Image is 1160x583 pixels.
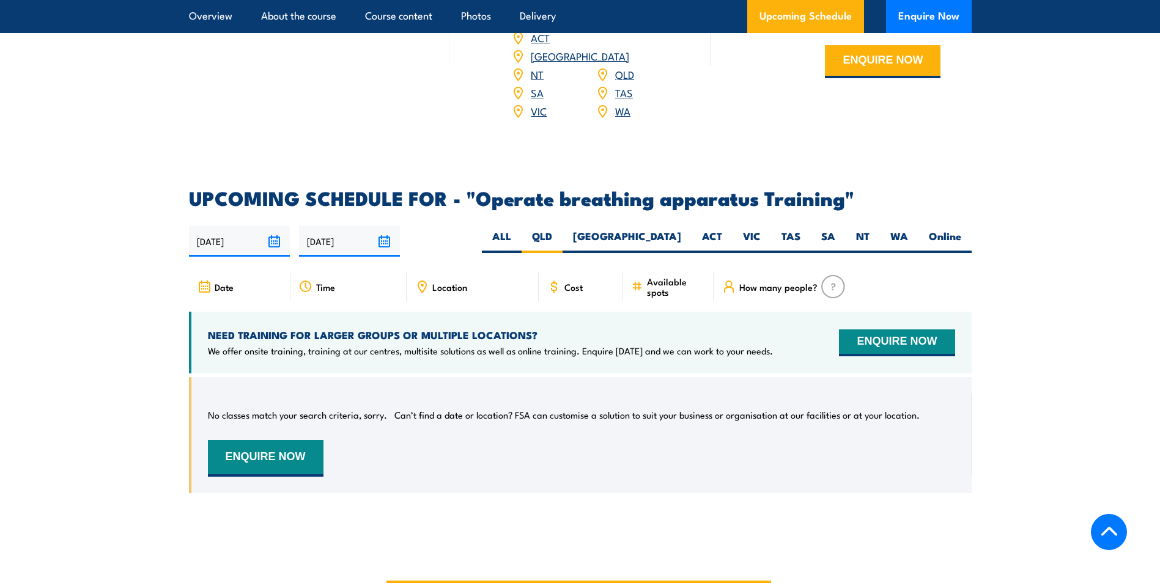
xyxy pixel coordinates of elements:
span: How many people? [739,282,818,292]
label: SA [811,229,846,253]
input: From date [189,226,290,257]
span: Available spots [647,276,705,297]
a: NT [531,67,544,81]
label: Online [918,229,972,253]
label: ACT [692,229,733,253]
button: ENQUIRE NOW [839,329,955,356]
a: VIC [531,103,547,118]
p: We offer onsite training, training at our centres, multisite solutions as well as online training... [208,345,773,357]
h2: UPCOMING SCHEDULE FOR - "Operate breathing apparatus Training" [189,189,972,206]
a: WA [615,103,630,118]
a: QLD [615,67,634,81]
span: Date [215,282,234,292]
label: [GEOGRAPHIC_DATA] [563,229,692,253]
span: Cost [564,282,583,292]
span: Time [316,282,335,292]
p: Can’t find a date or location? FSA can customise a solution to suit your business or organisation... [394,409,920,421]
a: TAS [615,85,633,100]
label: TAS [771,229,811,253]
label: NT [846,229,880,253]
button: ENQUIRE NOW [208,440,323,477]
a: [GEOGRAPHIC_DATA] [531,48,629,63]
a: SA [531,85,544,100]
span: Location [432,282,467,292]
a: ACT [531,30,550,45]
input: To date [299,226,400,257]
h4: NEED TRAINING FOR LARGER GROUPS OR MULTIPLE LOCATIONS? [208,328,773,342]
button: ENQUIRE NOW [825,45,940,78]
p: No classes match your search criteria, sorry. [208,409,387,421]
label: QLD [522,229,563,253]
label: ALL [482,229,522,253]
label: WA [880,229,918,253]
label: VIC [733,229,771,253]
